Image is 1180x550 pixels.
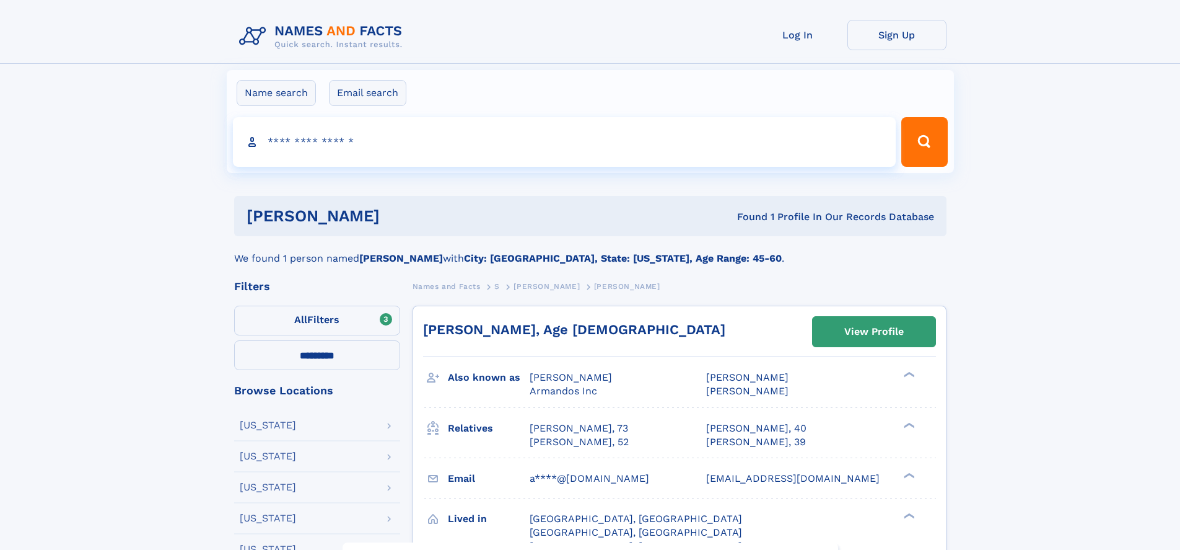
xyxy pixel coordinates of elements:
[748,20,847,50] a: Log In
[530,385,597,397] span: Armandos Inc
[844,317,904,346] div: View Profile
[706,422,806,435] a: [PERSON_NAME], 40
[558,210,934,224] div: Found 1 Profile In Our Records Database
[329,80,406,106] label: Email search
[706,385,789,397] span: [PERSON_NAME]
[530,422,628,435] a: [PERSON_NAME], 73
[423,322,725,337] a: [PERSON_NAME], Age [DEMOGRAPHIC_DATA]
[514,282,580,291] span: [PERSON_NAME]
[240,513,296,523] div: [US_STATE]
[847,20,946,50] a: Sign Up
[901,512,916,520] div: ❯
[901,117,947,167] button: Search Button
[294,314,307,326] span: All
[494,278,500,294] a: S
[706,371,789,383] span: [PERSON_NAME]
[530,371,612,383] span: [PERSON_NAME]
[240,482,296,492] div: [US_STATE]
[247,208,559,224] h1: [PERSON_NAME]
[234,281,400,292] div: Filters
[901,471,916,479] div: ❯
[514,278,580,294] a: [PERSON_NAME]
[464,252,782,264] b: City: [GEOGRAPHIC_DATA], State: [US_STATE], Age Range: 45-60
[448,508,530,530] h3: Lived in
[594,282,660,291] span: [PERSON_NAME]
[494,282,500,291] span: S
[530,513,742,525] span: [GEOGRAPHIC_DATA], [GEOGRAPHIC_DATA]
[901,421,916,429] div: ❯
[234,306,400,335] label: Filters
[234,20,413,53] img: Logo Names and Facts
[233,117,896,167] input: search input
[237,80,316,106] label: Name search
[234,385,400,396] div: Browse Locations
[359,252,443,264] b: [PERSON_NAME]
[813,317,935,347] a: View Profile
[448,468,530,489] h3: Email
[530,526,742,538] span: [GEOGRAPHIC_DATA], [GEOGRAPHIC_DATA]
[240,451,296,461] div: [US_STATE]
[448,418,530,439] h3: Relatives
[240,420,296,430] div: [US_STATE]
[706,435,806,449] a: [PERSON_NAME], 39
[234,236,946,266] div: We found 1 person named with .
[706,472,880,484] span: [EMAIL_ADDRESS][DOMAIN_NAME]
[530,435,629,449] a: [PERSON_NAME], 52
[901,371,916,379] div: ❯
[413,278,481,294] a: Names and Facts
[448,367,530,388] h3: Also known as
